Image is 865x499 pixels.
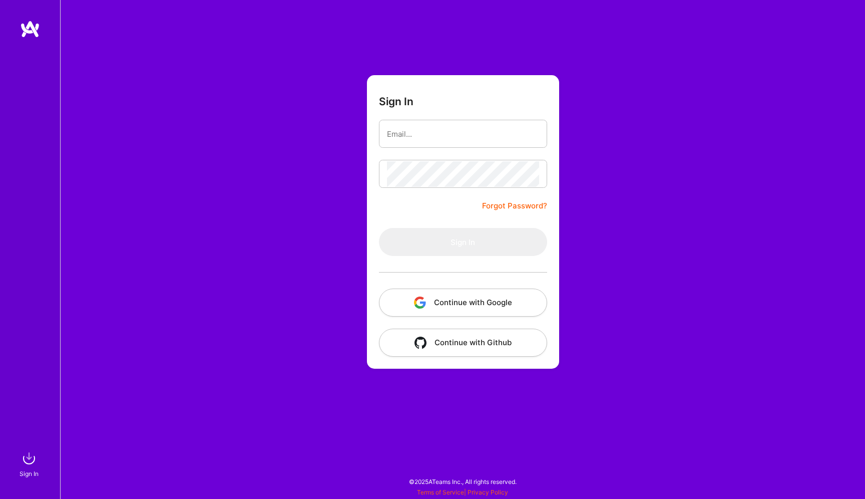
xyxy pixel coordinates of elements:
[379,228,547,256] button: Sign In
[417,488,464,496] a: Terms of Service
[20,468,39,479] div: Sign In
[414,297,426,309] img: icon
[379,95,413,108] h3: Sign In
[60,469,865,494] div: © 2025 ATeams Inc., All rights reserved.
[417,488,508,496] span: |
[379,289,547,317] button: Continue with Google
[379,329,547,357] button: Continue with Github
[387,121,539,147] input: Email...
[21,448,39,479] a: sign inSign In
[414,337,426,349] img: icon
[20,20,40,38] img: logo
[482,200,547,212] a: Forgot Password?
[19,448,39,468] img: sign in
[468,488,508,496] a: Privacy Policy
